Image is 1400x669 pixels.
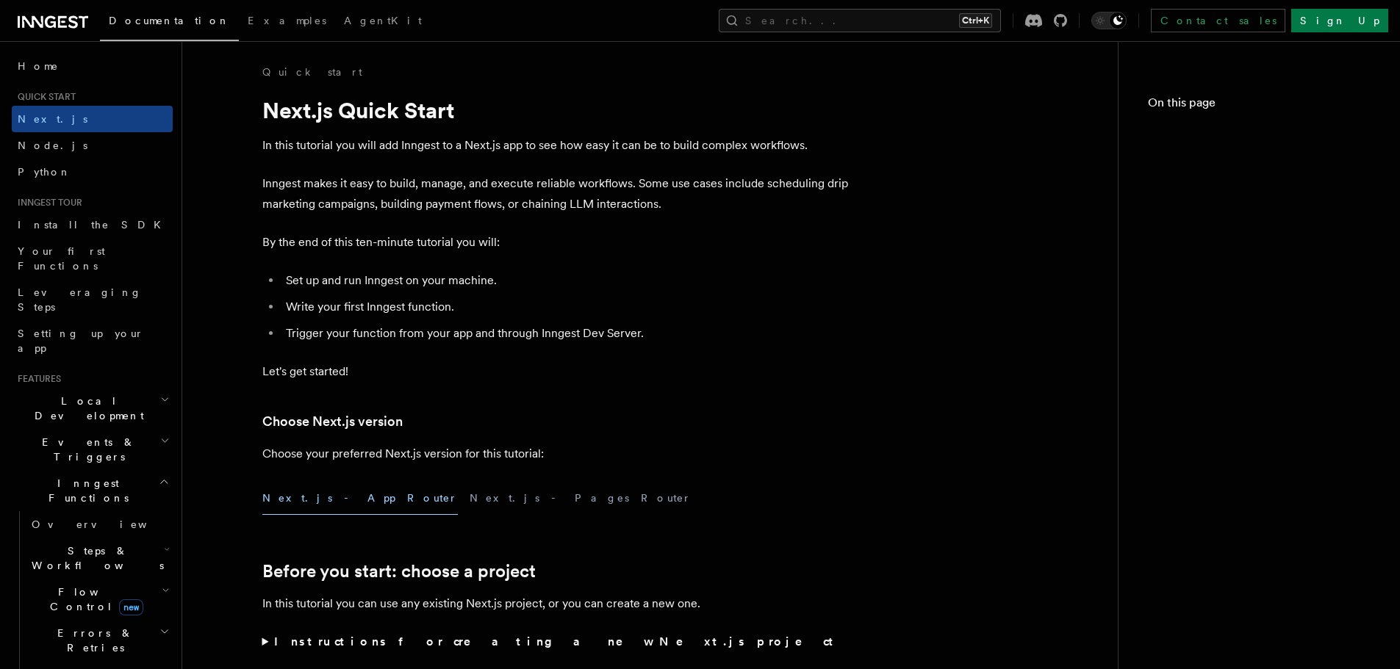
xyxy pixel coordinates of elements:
[262,361,850,382] p: Let's get started!
[262,561,536,582] a: Before you start: choose a project
[344,15,422,26] span: AgentKit
[12,238,173,279] a: Your first Functions
[18,286,142,313] span: Leveraging Steps
[719,9,1001,32] button: Search...Ctrl+K
[26,620,173,661] button: Errors & Retries
[18,166,71,178] span: Python
[18,328,144,354] span: Setting up your app
[262,444,850,464] p: Choose your preferred Next.js version for this tutorial:
[12,53,173,79] a: Home
[12,159,173,185] a: Python
[12,197,82,209] span: Inngest tour
[12,106,173,132] a: Next.js
[100,4,239,41] a: Documentation
[262,232,850,253] p: By the end of this ten-minute tutorial you will:
[1148,94,1371,117] h4: On this page
[12,211,173,238] a: Install the SDK
[12,320,173,361] a: Setting up your app
[1151,9,1285,32] a: Contact sales
[1091,12,1127,29] button: Toggle dark mode
[281,297,850,317] li: Write your first Inngest function.
[12,470,173,511] button: Inngest Functions
[18,245,105,272] span: Your first Functions
[18,140,87,151] span: Node.js
[12,476,159,505] span: Inngest Functions
[26,511,173,538] a: Overview
[262,593,850,614] p: In this tutorial you can use any existing Next.js project, or you can create a new one.
[470,482,692,515] button: Next.js - Pages Router
[262,482,458,515] button: Next.js - App Router
[262,173,850,214] p: Inngest makes it easy to build, manage, and execute reliable workflows. Some use cases include sc...
[26,579,173,620] button: Flow Controlnew
[262,65,362,79] a: Quick start
[26,626,159,655] span: Errors & Retries
[12,132,173,159] a: Node.js
[12,435,160,464] span: Events & Triggers
[239,4,335,40] a: Examples
[18,59,59,73] span: Home
[262,411,403,432] a: Choose Next.js version
[32,518,183,530] span: Overview
[26,585,162,614] span: Flow Control
[959,13,992,28] kbd: Ctrl+K
[26,543,164,573] span: Steps & Workflows
[12,388,173,429] button: Local Development
[26,538,173,579] button: Steps & Workflows
[109,15,230,26] span: Documentation
[119,599,143,615] span: new
[262,97,850,123] h1: Next.js Quick Start
[281,323,850,344] li: Trigger your function from your app and through Inngest Dev Server.
[12,394,160,423] span: Local Development
[1291,9,1388,32] a: Sign Up
[18,219,170,231] span: Install the SDK
[274,634,839,648] strong: Instructions for creating a new Next.js project
[12,91,76,103] span: Quick start
[248,15,326,26] span: Examples
[281,270,850,291] li: Set up and run Inngest on your machine.
[262,135,850,156] p: In this tutorial you will add Inngest to a Next.js app to see how easy it can be to build complex...
[12,429,173,470] button: Events & Triggers
[18,113,87,125] span: Next.js
[262,632,850,652] summary: Instructions for creating a new Next.js project
[335,4,431,40] a: AgentKit
[12,373,61,385] span: Features
[12,279,173,320] a: Leveraging Steps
